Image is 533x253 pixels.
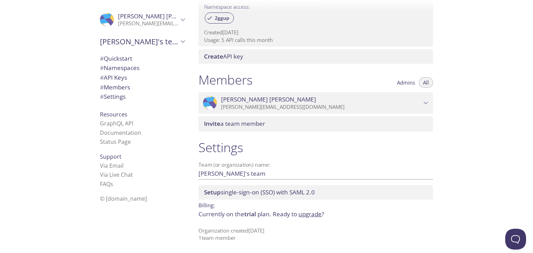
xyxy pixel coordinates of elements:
[419,77,433,88] button: All
[221,104,421,111] p: [PERSON_NAME][EMAIL_ADDRESS][DOMAIN_NAME]
[273,210,324,218] span: Ready to ?
[100,73,127,81] span: API Keys
[100,83,104,91] span: #
[100,54,132,62] span: Quickstart
[204,36,428,44] p: Usage: 5 API calls this month
[100,37,178,46] span: [PERSON_NAME]'s team
[100,138,131,146] a: Status Page
[100,64,104,72] span: #
[100,180,113,188] a: FAQ
[100,83,130,91] span: Members
[94,54,190,63] div: Quickstart
[211,15,234,21] span: 2ggup
[94,92,190,102] div: Team Settings
[393,77,419,88] button: Admins
[198,227,433,242] p: Organization created [DATE] 1 team member
[94,33,190,51] div: Marco's team
[100,64,139,72] span: Namespaces
[221,96,316,103] span: [PERSON_NAME] [PERSON_NAME]
[118,12,213,20] span: [PERSON_NAME] [PERSON_NAME]
[94,73,190,82] div: API Keys
[198,116,433,131] div: Invite a team member
[198,92,433,114] div: Marco Castillo
[204,188,221,196] span: Setup
[204,120,265,128] span: a team member
[110,180,113,188] span: s
[198,185,433,200] div: Setup SSO
[198,49,433,64] div: Create API Key
[100,93,104,101] span: #
[100,54,104,62] span: #
[94,8,190,31] div: Marco Castillo
[505,229,526,250] iframe: Help Scout Beacon - Open
[118,20,178,27] p: [PERSON_NAME][EMAIL_ADDRESS][DOMAIN_NAME]
[100,73,104,81] span: #
[204,120,220,128] span: Invite
[100,162,124,169] a: Via Email
[298,210,322,218] a: upgrade
[100,153,121,160] span: Support
[198,140,433,155] h1: Settings
[204,52,223,60] span: Create
[100,111,127,118] span: Resources
[100,93,126,101] span: Settings
[244,210,256,218] span: trial
[100,195,147,202] span: © [DOMAIN_NAME]
[94,82,190,92] div: Members
[100,120,133,127] a: GraphQL API
[205,12,234,24] div: 2ggup
[198,162,271,167] label: Team (or organization) name:
[198,210,433,219] p: Currently on the plan.
[204,52,243,60] span: API key
[198,72,253,88] h1: Members
[198,200,433,210] p: Billing:
[204,188,315,196] span: single-sign-on (SSO) with SAML 2.0
[94,63,190,73] div: Namespaces
[204,29,428,36] p: Created [DATE]
[100,129,141,137] a: Documentation
[100,171,133,178] a: Via Live Chat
